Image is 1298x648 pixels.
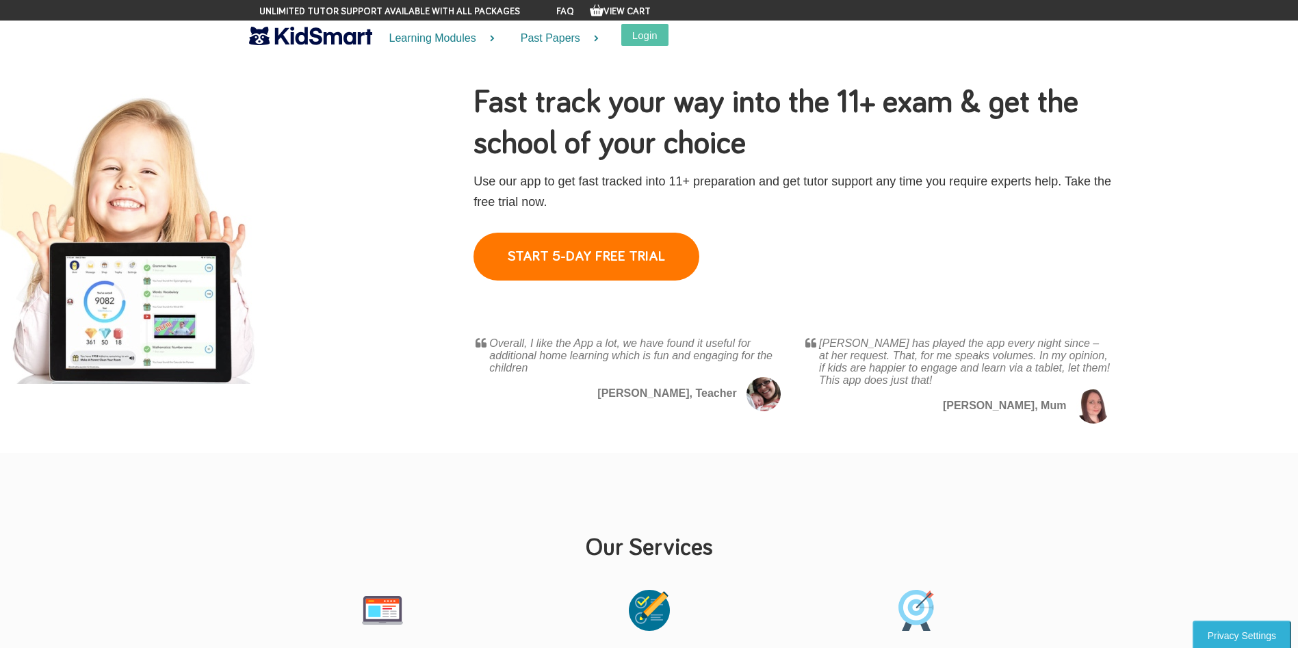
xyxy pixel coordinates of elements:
a: START 5-DAY FREE TRIAL [473,233,699,281]
b: [PERSON_NAME], Teacher [597,387,736,399]
b: [PERSON_NAME], Mum [943,400,1066,411]
img: Speed practice is very important before the mock exams [362,590,403,631]
a: FAQ [556,7,574,16]
a: View Cart [590,7,651,16]
button: Login [621,24,669,46]
a: Learning Modules [372,21,504,57]
i: [PERSON_NAME] has played the app every night since – at her request. That, for me speaks volumes.... [819,337,1110,386]
span: Unlimited tutor support available with all packages [259,5,520,18]
img: Help pages on how to manage your account [629,590,670,631]
img: Great reviews from mums on the 11 plus questions app [1076,389,1111,424]
img: Help articles to clarify billing and payments [896,590,937,631]
i: Overall, I like the App a lot, we have found it useful for additional home learning which is fun ... [489,337,773,374]
img: KidSmart logo [249,24,372,48]
img: Awesome, 5 star, KidSmart app reviews from whatmummythinks [476,337,486,348]
img: Awesome, 5 star, KidSmart app reviews from mothergeek [805,337,816,348]
a: Past Papers [504,21,608,57]
p: Use our app to get fast tracked into 11+ preparation and get tutor support any time you require e... [473,171,1113,212]
h2: Our Services [259,535,1039,562]
img: Your items in the shopping basket [590,3,603,17]
h1: Fast track your way into the 11+ exam & get the school of your choice [473,82,1113,164]
img: Great reviews from mums on the 11 plus questions app [747,377,781,411]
